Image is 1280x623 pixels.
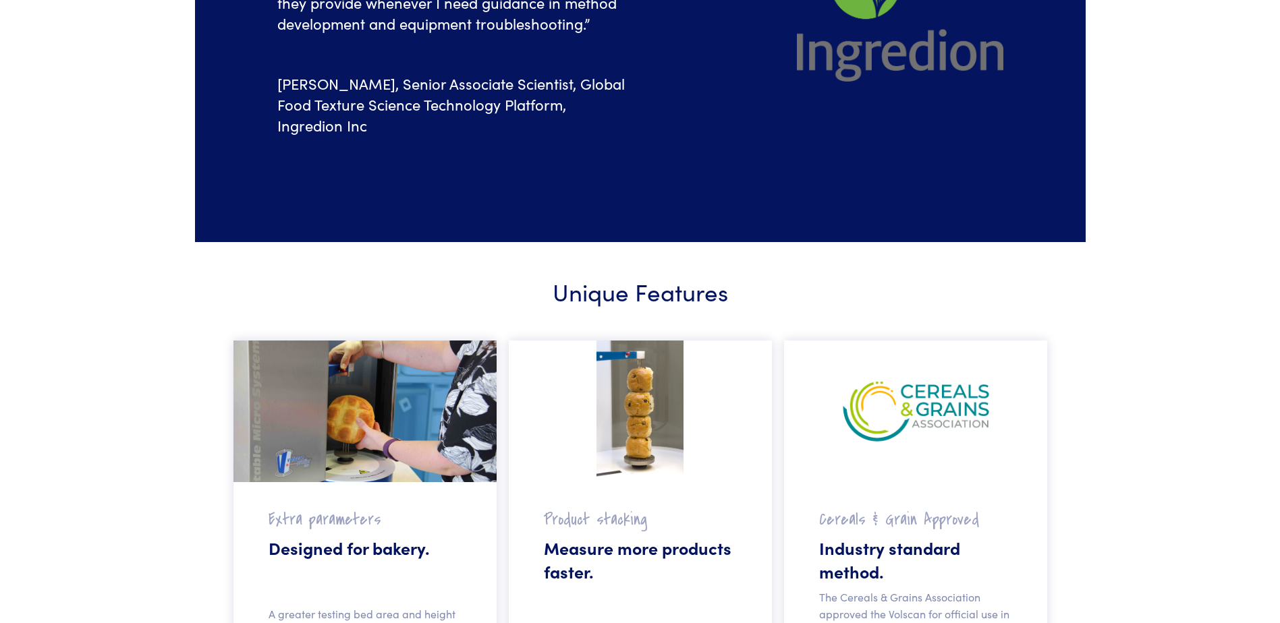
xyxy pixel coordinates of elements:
[235,274,1045,307] h3: Unique Features
[792,536,1039,583] h5: Industry standard method.
[242,509,489,530] h2: Extra parameters
[821,340,1010,482] img: cereals-and-grains.png
[233,340,497,482] img: volscan-bakery.jpg
[517,536,764,583] h5: Measure more products faster.
[792,509,1039,530] h2: Cereals & Grain Approved
[596,340,684,482] img: volscan-buns.jpg
[277,40,632,136] h6: [PERSON_NAME], Senior Associate Scientist, Global Food Texture Science Technology Platform, Ingre...
[242,536,489,560] h5: Designed for bakery.
[517,509,764,530] h2: Product stacking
